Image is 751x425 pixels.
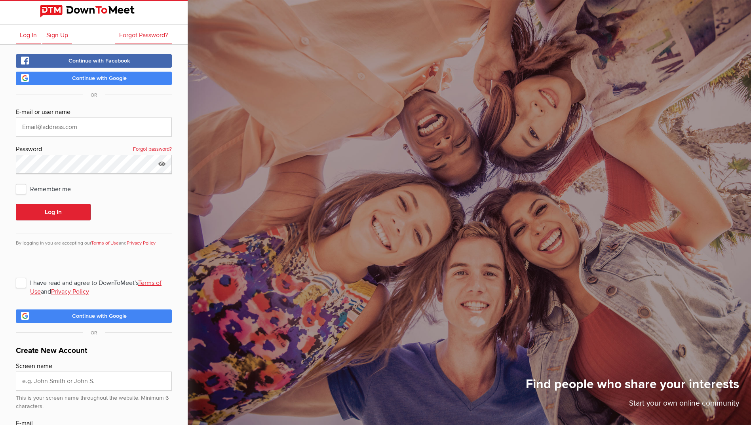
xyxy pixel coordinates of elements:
a: Continue with Facebook [16,54,172,68]
span: Forgot Password? [119,31,168,39]
a: Log In [16,25,41,44]
a: Continue with Google [16,309,172,323]
span: Log In [20,31,37,39]
a: Terms of Use [91,240,119,246]
span: OR [83,92,105,98]
div: This is your screen name throughout the website. Minimum 6 characters. [16,391,172,411]
p: Start your own online community [526,398,739,413]
div: Screen name [16,361,172,372]
a: Privacy Policy [127,240,156,246]
button: Log In [16,204,91,220]
div: E-mail or user name [16,107,172,118]
input: e.g. John Smith or John S. [16,372,172,391]
span: Sign Up [46,31,68,39]
h1: Create New Account [16,345,172,361]
span: Continue with Google [72,313,127,319]
a: Privacy Policy [51,288,89,296]
span: Remember me [16,182,79,196]
span: Continue with Facebook [68,57,130,64]
div: By logging in you are accepting our and [16,233,172,247]
a: Forgot password? [133,144,172,155]
div: Password [16,144,172,155]
a: Sign Up [42,25,72,44]
span: Continue with Google [72,75,127,82]
span: I have read and agree to DownToMeet's and [16,275,172,290]
span: OR [83,330,105,336]
a: Forgot Password? [115,25,172,44]
input: Email@address.com [16,118,172,137]
a: Continue with Google [16,72,172,85]
h1: Find people who share your interests [526,376,739,398]
img: DownToMeet [40,5,148,17]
